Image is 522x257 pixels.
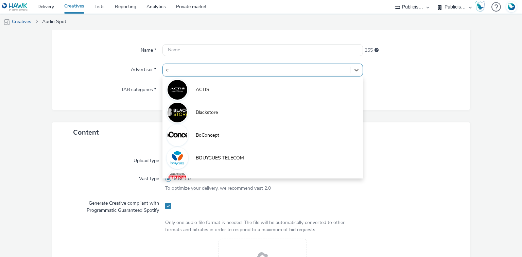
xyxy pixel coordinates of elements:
img: undefined Logo [2,3,28,11]
img: Blackstore [168,103,187,122]
img: Account FR [506,2,517,12]
label: IAB categories * [119,84,159,93]
span: BOUYGUES TELECOM [196,155,244,161]
img: Hawk Academy [475,1,485,12]
span: Content [73,128,99,137]
span: ACTIS [196,86,209,93]
input: Name [162,44,363,56]
span: BRICO DEPOT [196,177,227,184]
label: Generate Creative compliant with Programmatic Guaranteed Spotify [65,197,162,214]
span: Vast 2.0 [173,175,191,182]
img: ACTIS [168,80,187,100]
label: Advertiser * [128,64,159,73]
a: Audio Spot [39,14,70,30]
span: General [73,23,98,32]
label: Upload type [131,155,162,164]
label: Vast type [136,173,162,182]
div: Maximum 255 characters [375,47,379,54]
div: Only one audio file format is needed. The file will be automatically converted to other formats a... [165,219,360,233]
span: Blackstore [196,109,218,116]
span: 255 [365,47,373,54]
img: BoConcept [168,125,187,145]
label: Name * [138,44,159,54]
span: To optimize your delivery, we recommend vast 2.0 [165,185,271,191]
span: BoConcept [196,132,219,139]
img: mobile [3,19,10,25]
img: BOUYGUES TELECOM [168,148,187,168]
a: Hawk Academy [475,1,488,12]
